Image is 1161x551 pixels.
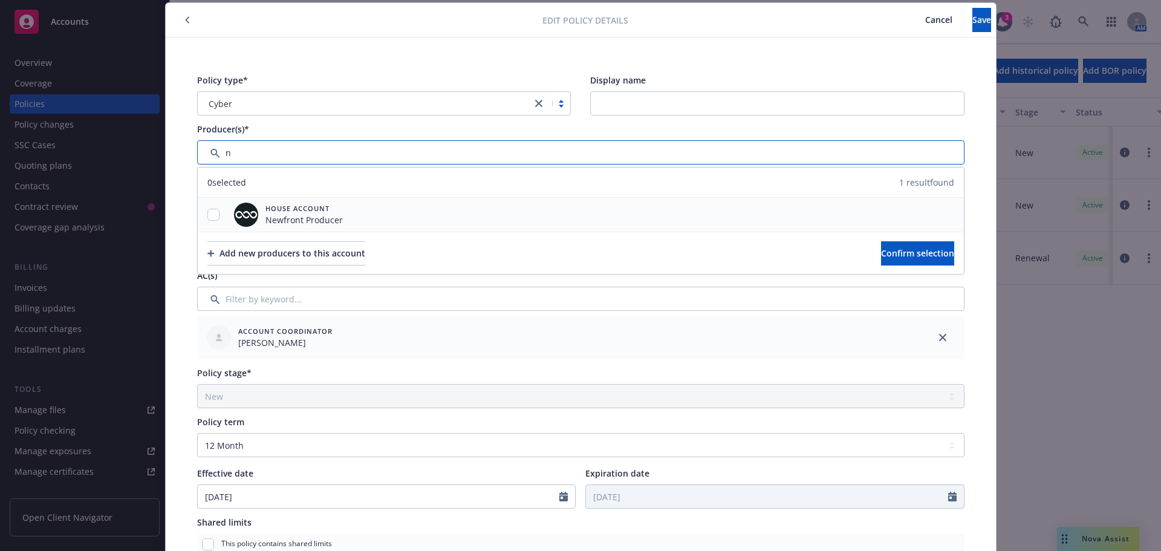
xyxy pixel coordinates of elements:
span: House Account [265,203,343,214]
span: 0 selected [207,176,246,189]
button: Cancel [905,8,972,32]
img: employee photo [234,203,258,227]
span: Policy type* [197,74,248,86]
span: Policy term [197,416,244,428]
input: Filter by keyword... [197,140,964,165]
span: Display name [590,74,646,86]
button: Confirm selection [881,241,954,266]
span: Confirm selection [881,247,954,259]
button: Add new producers to this account [207,241,365,266]
span: Edit policy details [542,14,628,27]
span: Cancel [925,14,952,25]
input: MM/DD/YYYY [586,485,948,508]
input: Filter by keyword... [197,287,964,311]
span: Expiration date [585,468,649,479]
span: Cyber [204,97,526,110]
svg: Calendar [559,492,568,501]
span: Shared limits [197,517,252,528]
span: Account Coordinator [238,326,333,336]
span: AC(s) [197,270,217,281]
input: MM/DD/YYYY [198,485,560,508]
span: Newfront Producer [265,214,343,226]
svg: Calendar [948,492,957,501]
span: [PERSON_NAME] [238,336,333,349]
div: Add new producers to this account [207,242,365,265]
a: close [532,96,546,111]
span: 1 result found [899,176,954,189]
span: Effective date [197,468,253,479]
span: Cyber [209,97,232,110]
span: Producer(s)* [197,123,249,135]
span: Save [972,14,991,25]
button: Save [972,8,991,32]
span: Policy stage* [197,367,252,379]
a: close [935,330,950,345]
